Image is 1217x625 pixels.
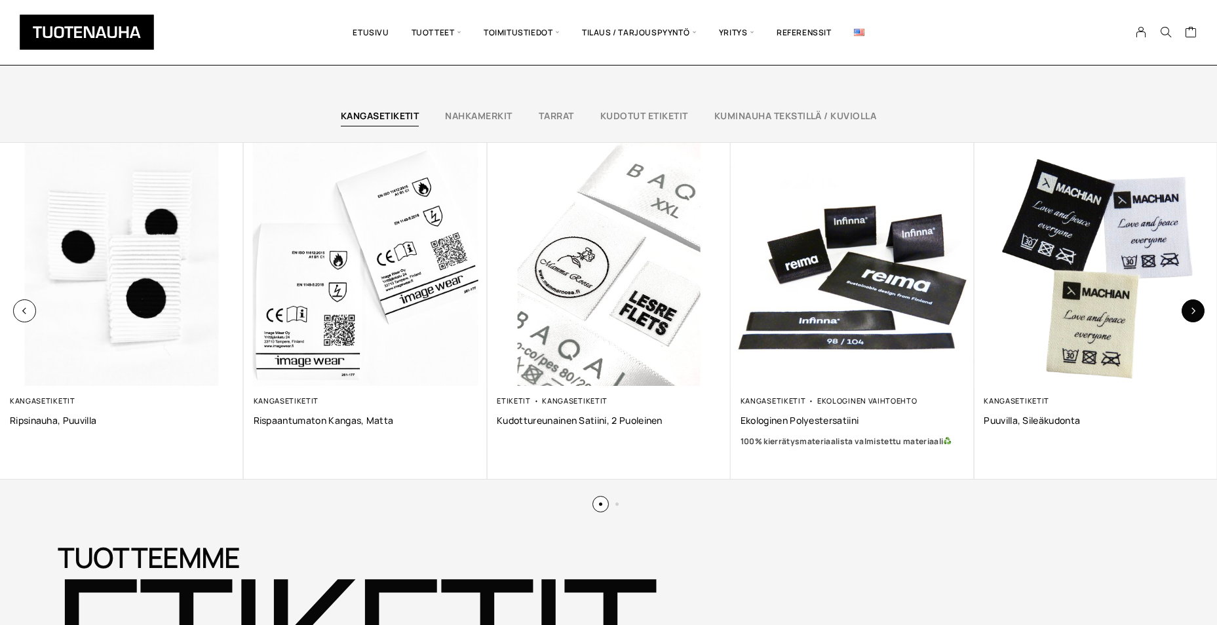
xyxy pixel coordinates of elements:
a: Ekologinen polyestersatiini [741,414,965,426]
a: Tarrat [539,109,574,122]
a: Kudottureunainen satiini, 2 puoleinen [497,414,721,426]
a: Kangasetiketit [741,396,806,406]
a: 100% kierrätysmateriaalista valmistettu materiaali♻️ [741,435,965,448]
b: 100% kierrätysmateriaalista valmistettu materiaali [741,436,944,447]
span: Tuotteet [400,10,473,55]
a: Ekologinen vaihtoehto [817,396,917,406]
a: Puuvilla, sileäkudonta [984,414,1208,426]
span: Toimitustiedot [473,10,571,55]
a: Etiketit [497,396,531,406]
a: Kangasetiketit [254,396,319,406]
a: Etusivu [341,10,400,55]
span: Tilaus / Tarjouspyyntö [571,10,708,55]
a: Referenssit [765,10,843,55]
a: Kangasetiketit [984,396,1049,406]
a: Ripsinauha, puuvilla [10,414,234,426]
a: Kangasetiketit [341,109,419,122]
a: Kangasetiketit [10,396,75,406]
button: Search [1153,26,1178,38]
a: Cart [1185,26,1197,41]
a: Rispaantumaton kangas, matta [254,414,478,426]
img: Tuotenauha Oy [20,14,154,50]
a: Kudotut etiketit [600,109,688,122]
span: Yritys [708,10,765,55]
img: ♻️ [944,437,952,445]
a: My Account [1129,26,1154,38]
img: Etusivu 9 [244,143,488,387]
a: Nahkamerkit [445,109,512,122]
a: Kuminauha tekstillä / kuviolla [714,109,877,122]
img: English [854,29,864,36]
a: Kangasetiketit [542,396,608,406]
